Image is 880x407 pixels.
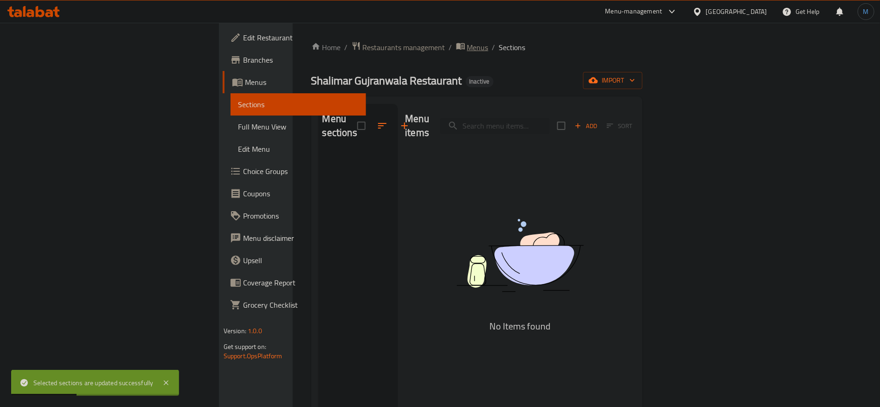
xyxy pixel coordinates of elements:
[243,233,359,244] span: Menu disclaimer
[231,138,366,160] a: Edit Menu
[499,42,526,53] span: Sections
[449,42,452,53] li: /
[456,41,488,53] a: Menus
[223,227,366,249] a: Menu disclaimer
[591,75,635,86] span: import
[467,42,488,53] span: Menus
[223,26,366,49] a: Edit Restaurant
[243,54,359,65] span: Branches
[223,182,366,205] a: Coupons
[243,210,359,221] span: Promotions
[243,255,359,266] span: Upsell
[33,378,153,388] div: Selected sections are updated successfully
[363,42,445,53] span: Restaurants management
[245,77,359,88] span: Menus
[405,194,635,317] img: dish.svg
[440,118,550,134] input: search
[223,294,366,316] a: Grocery Checklist
[223,271,366,294] a: Coverage Report
[352,41,445,53] a: Restaurants management
[243,299,359,310] span: Grocery Checklist
[223,249,366,271] a: Upsell
[238,121,359,132] span: Full Menu View
[605,6,662,17] div: Menu-management
[231,93,366,116] a: Sections
[243,277,359,288] span: Coverage Report
[311,41,643,53] nav: breadcrumb
[706,6,767,17] div: [GEOGRAPHIC_DATA]
[583,72,642,89] button: import
[405,112,429,140] h2: Menu items
[863,6,869,17] span: M
[248,325,262,337] span: 1.0.0
[223,49,366,71] a: Branches
[571,119,601,133] button: Add
[573,121,598,131] span: Add
[231,116,366,138] a: Full Menu View
[223,205,366,227] a: Promotions
[571,119,601,133] span: Add item
[238,99,359,110] span: Sections
[371,115,393,137] span: Sort sections
[405,319,635,334] h5: No Items found
[238,143,359,155] span: Edit Menu
[319,148,398,155] nav: Menu sections
[311,70,462,91] span: Shalimar Gujranwala Restaurant
[243,32,359,43] span: Edit Restaurant
[466,78,494,85] span: Inactive
[224,341,266,353] span: Get support on:
[224,325,246,337] span: Version:
[243,166,359,177] span: Choice Groups
[601,119,638,133] span: Select section first
[492,42,495,53] li: /
[224,350,283,362] a: Support.OpsPlatform
[243,188,359,199] span: Coupons
[223,160,366,182] a: Choice Groups
[223,71,366,93] a: Menus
